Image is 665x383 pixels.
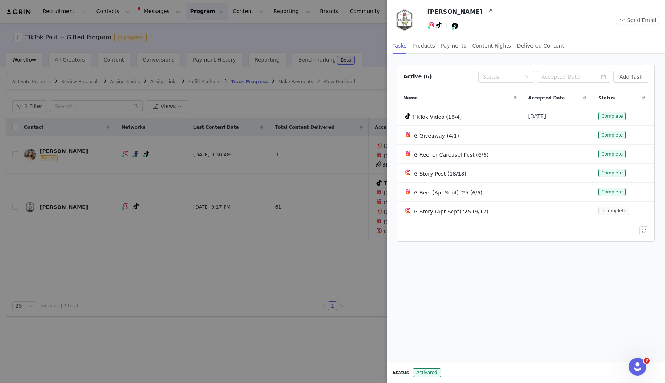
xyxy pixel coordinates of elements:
input: Accepted Date [537,71,610,83]
div: Active (6) [403,73,432,81]
div: Payments [441,37,466,54]
div: Products [413,37,435,54]
span: Activated [413,368,441,377]
div: Status [483,73,521,81]
div: Content Rights [472,37,511,54]
iframe: Intercom live chat [629,358,646,376]
span: 7 [644,358,650,364]
span: Complete [598,112,626,120]
span: Incomplete [598,207,629,215]
img: instagram.svg [405,207,411,213]
span: IG Reel or Carousel Post (6/6) [412,152,489,158]
img: instagram-reels.svg [405,151,411,157]
span: [DATE] [528,112,546,120]
span: IG Story (Apr-Sept) '25 (9/12) [412,209,488,215]
img: 436ef1a8-746d-43e7-be9b-222b07738c60.jpg [393,8,416,32]
span: Accepted Date [528,95,565,101]
span: IG Giveaway (4/1) [412,133,459,139]
span: Complete [598,131,626,139]
span: Name [403,95,418,101]
span: Status [598,95,615,101]
article: Active [397,65,655,242]
span: IG Story Post (18/18) [412,171,466,177]
span: Complete [598,169,626,177]
span: TikTok Video (18/4) [412,114,462,120]
img: instagram.svg [429,22,435,28]
i: icon: down [525,75,530,80]
span: Complete [598,188,626,196]
img: instagram-reels.svg [405,189,411,194]
span: Status [393,369,409,376]
span: IG Reel (Apr-Sept) '25 (6/6) [412,190,482,196]
div: Tasks [393,37,407,54]
i: icon: calendar [601,74,606,79]
button: Add Task [613,71,648,83]
button: Send Email [616,16,659,24]
img: instagram-reels.svg [405,132,411,138]
h3: [PERSON_NAME] [427,7,482,16]
div: Delivered Content [517,37,564,54]
img: instagram.svg [405,170,411,176]
span: Complete [598,150,626,158]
